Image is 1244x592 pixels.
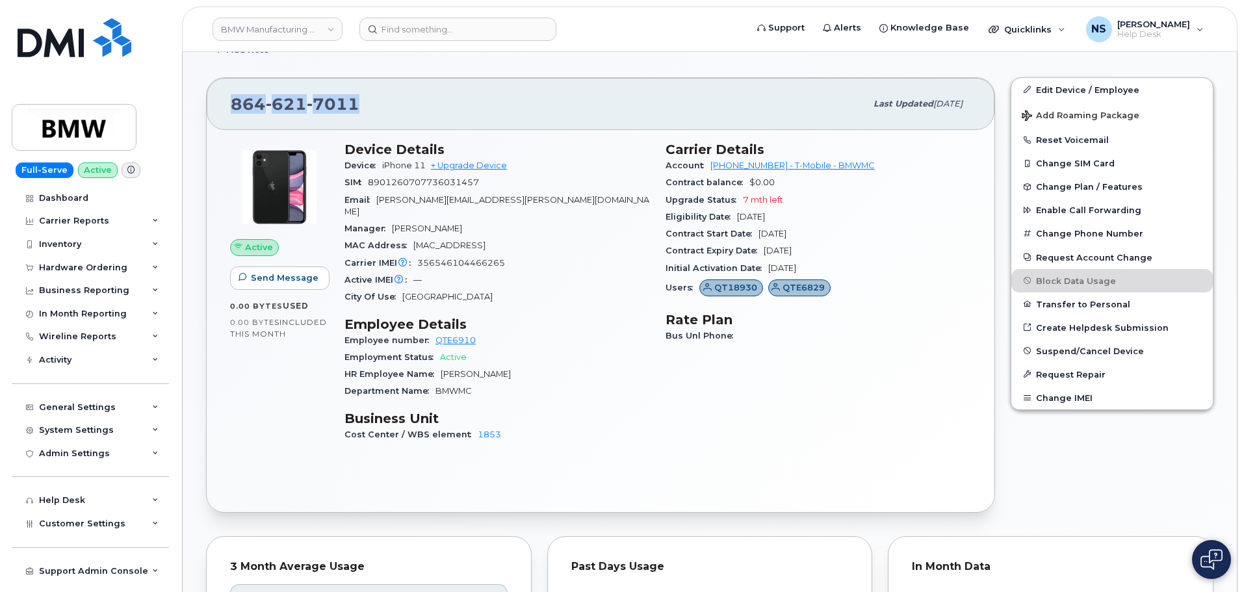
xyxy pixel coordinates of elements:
button: Request Account Change [1011,246,1213,269]
span: 7011 [307,94,359,114]
span: Upgrade Status [666,195,743,205]
button: Send Message [230,266,330,290]
div: Quicklinks [979,16,1074,42]
span: Cost Center / WBS element [344,430,478,439]
h3: Business Unit [344,411,650,426]
span: [DATE] [768,263,796,273]
button: Block Data Usage [1011,269,1213,292]
a: QTE6829 [768,283,831,292]
span: Contract balance [666,177,749,187]
span: [DATE] [764,246,792,255]
span: Active IMEI [344,275,413,285]
span: [PERSON_NAME] [1117,19,1190,29]
span: HR Employee Name [344,369,441,379]
span: Help Desk [1117,29,1190,40]
span: Active [440,352,467,362]
span: Manager [344,224,392,233]
div: In Month Data [912,560,1189,573]
span: 0.00 Bytes [230,318,279,327]
span: Email [344,195,376,205]
img: Open chat [1200,549,1223,570]
span: 864 [231,94,359,114]
span: 621 [266,94,307,114]
span: Initial Activation Date [666,263,768,273]
h3: Carrier Details [666,142,971,157]
span: Contract Start Date [666,229,758,238]
span: [GEOGRAPHIC_DATA] [402,292,493,302]
a: QT18930 [699,283,763,292]
span: Users [666,283,699,292]
span: BMWMC [435,386,472,396]
span: $0.00 [749,177,775,187]
span: SIM [344,177,368,187]
span: City Of Use [344,292,402,302]
span: iPhone 11 [382,161,426,170]
button: Reset Voicemail [1011,128,1213,151]
button: Change Plan / Features [1011,175,1213,198]
span: QT18930 [714,281,757,294]
input: Find something... [359,18,556,41]
span: Device [344,161,382,170]
a: 1853 [478,430,501,439]
a: Knowledge Base [870,15,978,41]
h3: Rate Plan [666,312,971,328]
span: Alerts [834,21,861,34]
a: Alerts [814,15,870,41]
a: QTE6910 [435,335,476,345]
a: Edit Device / Employee [1011,78,1213,101]
button: Transfer to Personal [1011,292,1213,316]
span: Active [245,241,273,253]
h3: Employee Details [344,316,650,332]
button: Change IMEI [1011,386,1213,409]
span: Suspend/Cancel Device [1036,346,1144,355]
span: Knowledge Base [890,21,969,34]
span: [PERSON_NAME] [392,224,462,233]
div: 3 Month Average Usage [230,560,508,573]
span: NS [1091,21,1106,37]
span: [PERSON_NAME] [441,369,511,379]
a: + Upgrade Device [431,161,507,170]
h3: Device Details [344,142,650,157]
span: Support [768,21,805,34]
div: Noah Shelton [1077,16,1213,42]
span: Carrier IMEI [344,258,417,268]
a: Create Helpdesk Submission [1011,316,1213,339]
span: Bus Unl Phone [666,331,740,341]
img: iPhone_11.jpg [240,148,318,226]
span: Employee number [344,335,435,345]
span: Last updated [874,99,933,109]
span: 356546104466265 [417,258,505,268]
span: 8901260707736031457 [368,177,479,187]
span: Department Name [344,386,435,396]
span: [MAC_ADDRESS] [413,240,486,250]
a: [PHONE_NUMBER] - T-Mobile - BMWMC [710,161,875,170]
button: Request Repair [1011,363,1213,386]
span: Change Plan / Features [1036,182,1143,192]
span: 0.00 Bytes [230,302,283,311]
span: — [413,275,422,285]
span: [DATE] [933,99,963,109]
span: QTE6829 [783,281,825,294]
div: Past Days Usage [571,560,849,573]
span: MAC Address [344,240,413,250]
a: Support [748,15,814,41]
button: Change Phone Number [1011,222,1213,245]
button: Add Roaming Package [1011,101,1213,128]
span: Contract Expiry Date [666,246,764,255]
span: [DATE] [737,212,765,222]
span: Send Message [251,272,318,284]
span: [DATE] [758,229,786,238]
span: [PERSON_NAME][EMAIL_ADDRESS][PERSON_NAME][DOMAIN_NAME] [344,195,649,216]
span: 7 mth left [743,195,783,205]
span: Employment Status [344,352,440,362]
button: Change SIM Card [1011,151,1213,175]
span: Quicklinks [1004,24,1052,34]
span: used [283,301,309,311]
span: Add Roaming Package [1022,110,1139,123]
a: BMW Manufacturing Co LLC [213,18,343,41]
span: Account [666,161,710,170]
span: Enable Call Forwarding [1036,205,1141,215]
button: Suspend/Cancel Device [1011,339,1213,363]
button: Enable Call Forwarding [1011,198,1213,222]
span: Eligibility Date [666,212,737,222]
